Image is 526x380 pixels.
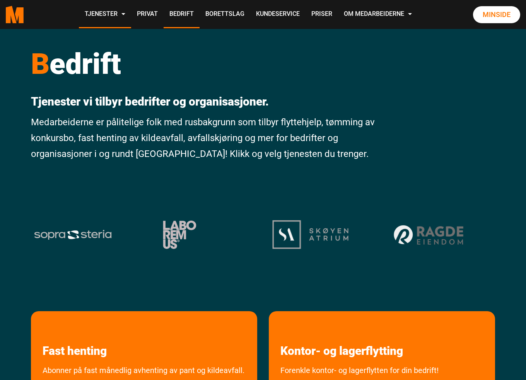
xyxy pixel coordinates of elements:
a: Tjenester [79,1,131,28]
a: les mer om Fast henting [31,311,118,358]
img: sopra steria logo [34,229,112,240]
a: Bedrift [164,1,200,28]
a: Borettslag [200,1,250,28]
p: Medarbeiderne er pålitelige folk med rusbakgrunn som tilbyr flyttehjelp, tømming av konkursbo, fa... [31,114,376,162]
a: Minside [473,6,520,23]
a: Privat [131,1,164,28]
img: ragde okbn97d8gwrerwy0sgwppcyprqy9juuzeksfkgscu8 2 [391,223,467,247]
h1: edrift [31,46,376,81]
a: Kundeservice [250,1,306,28]
a: les mer om Kontor- og lagerflytting [269,311,415,358]
img: logo okbnbonwi65nevcbb1i9s8fi7cq4v3pheurk5r3yf4 [272,220,348,249]
p: Tjenester vi tilbyr bedrifter og organisasjoner. [31,95,376,109]
span: B [31,47,50,81]
a: Om Medarbeiderne [338,1,418,28]
img: Laboremus logo og 1 [153,220,207,249]
a: Priser [306,1,338,28]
